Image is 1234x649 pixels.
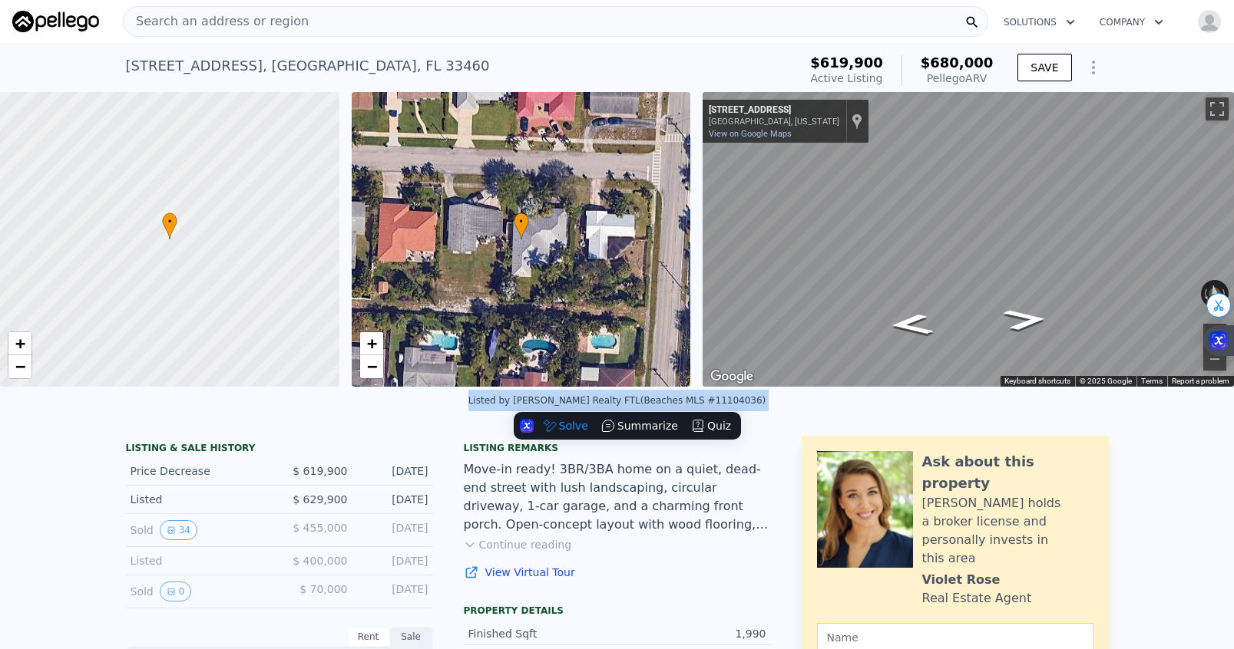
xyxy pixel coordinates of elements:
button: Zoom out [1203,348,1226,371]
span: $680,000 [921,54,994,71]
span: $619,900 [810,54,883,71]
img: Pellego [12,11,99,32]
button: Company [1087,8,1176,36]
button: Continue reading [464,537,572,552]
a: View on Google Maps [709,129,792,139]
span: $ 70,000 [299,583,347,595]
span: Active Listing [811,72,883,84]
div: Move-in ready! 3BR/3BA home on a quiet, dead-end street with lush landscaping, circular driveway,... [464,460,771,534]
div: Listed [131,553,267,568]
button: Toggle fullscreen view [1206,97,1229,120]
a: Terms [1141,377,1163,385]
span: − [15,357,25,376]
div: Sold [131,581,267,601]
div: Map [703,92,1234,387]
div: Real Estate Agent [922,589,1032,608]
img: Google [706,367,757,387]
span: • [514,215,529,229]
span: Search an address or region [124,12,309,31]
div: Price Decrease [131,463,267,479]
span: © 2025 Google [1080,377,1132,385]
path: Go West, 18th Ave N [985,304,1067,336]
div: [DATE] [360,553,428,568]
div: Property details [464,605,771,617]
span: $ 455,000 [293,522,347,534]
div: Pellego ARV [921,71,994,86]
button: Rotate clockwise [1221,280,1229,308]
div: [PERSON_NAME] holds a broker license and personally invests in this area [922,494,1093,568]
span: + [15,334,25,353]
button: Reset the view [1207,279,1223,308]
a: Show location on map [852,113,862,130]
div: • [514,212,529,239]
a: Report a problem [1172,377,1229,385]
div: [DATE] [360,492,428,507]
button: Zoom in [1203,324,1226,347]
button: SAVE [1017,54,1071,81]
span: $ 629,900 [293,493,347,506]
path: Go East, 18th Ave N [871,308,952,341]
div: LISTING & SALE HISTORY [126,442,433,457]
div: Ask about this property [922,451,1093,494]
a: Open this area in Google Maps (opens a new window) [706,367,757,387]
a: View Virtual Tour [464,565,771,580]
span: + [366,334,376,353]
button: Show Options [1078,52,1109,83]
div: Sale [390,627,433,647]
span: $ 619,900 [293,465,347,477]
div: [DATE] [360,463,428,479]
button: View historical data [160,581,192,601]
span: $ 400,000 [293,555,347,567]
div: Street View [703,92,1234,387]
a: Zoom out [360,355,383,378]
div: [DATE] [360,520,428,540]
div: Rent [347,627,390,647]
div: Listed [131,492,267,507]
div: Listed by [PERSON_NAME] Realty FTL (Beaches MLS #11104036) [468,395,766,406]
a: Zoom in [360,332,383,355]
a: Zoom in [8,332,31,355]
div: 1,990 [617,626,766,641]
div: Finished Sqft [468,626,617,641]
div: [DATE] [360,581,428,601]
span: • [162,215,177,229]
div: [GEOGRAPHIC_DATA], [US_STATE] [709,117,839,127]
div: Listing remarks [464,442,771,454]
button: Rotate counterclockwise [1201,280,1209,308]
button: Solutions [991,8,1087,36]
button: Keyboard shortcuts [1004,376,1070,387]
div: Sold [131,520,267,540]
span: − [366,357,376,376]
img: avatar [1197,9,1222,34]
div: Violet Rose [922,571,1001,589]
div: [STREET_ADDRESS] , [GEOGRAPHIC_DATA] , FL 33460 [126,55,490,77]
div: • [162,212,177,239]
a: Zoom out [8,355,31,378]
div: [STREET_ADDRESS] [709,104,839,117]
button: View historical data [160,520,197,540]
